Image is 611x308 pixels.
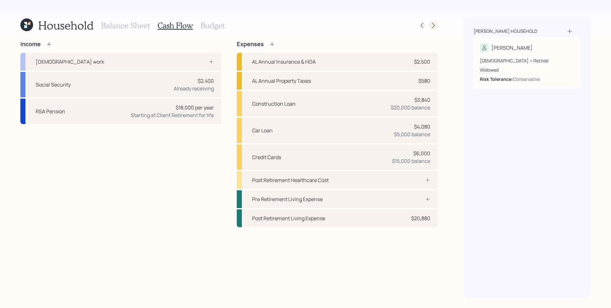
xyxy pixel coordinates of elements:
[101,21,150,30] h3: Balance Sheet
[252,214,325,222] div: Post Retirement Living Expense
[198,77,214,85] div: $2,400
[491,44,533,52] div: [PERSON_NAME]
[252,77,311,85] div: AL Annual Property Taxes
[252,195,323,203] div: Pre Retirement Living Expense
[200,21,225,30] h3: Budget
[158,21,193,30] h3: Cash Flow
[513,76,540,82] div: Conservative
[131,111,214,119] div: Starting at Client Retirement for life
[480,76,513,82] b: Risk Tolerance:
[36,81,71,88] div: Social Security
[413,150,430,157] div: $6,000
[36,108,65,115] div: RSA Pension
[174,85,214,92] div: Already receiving
[252,100,296,108] div: Construction Loan
[392,157,430,165] div: $15,000 balance
[411,214,430,222] div: $20,880
[391,104,430,111] div: $20,000 balance
[252,176,329,184] div: Post Retirement Healthcare Cost
[418,77,430,85] div: $580
[414,96,430,104] div: $3,840
[394,130,430,138] div: $5,000 balance
[252,127,273,134] div: Car Loan
[36,58,104,66] div: [DEMOGRAPHIC_DATA] work
[20,41,41,48] h4: Income
[38,18,94,32] h1: Household
[480,66,574,73] div: Widowed
[176,104,214,111] div: $18,000 per year
[414,123,430,130] div: $4,080
[480,57,574,64] div: [DEMOGRAPHIC_DATA] • Retired
[414,58,430,66] div: $2,500
[252,58,316,66] div: AL Annual Insurance & HOA
[474,28,537,34] div: [PERSON_NAME] household
[237,41,264,48] h4: Expenses
[252,153,281,161] div: Credit Cards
